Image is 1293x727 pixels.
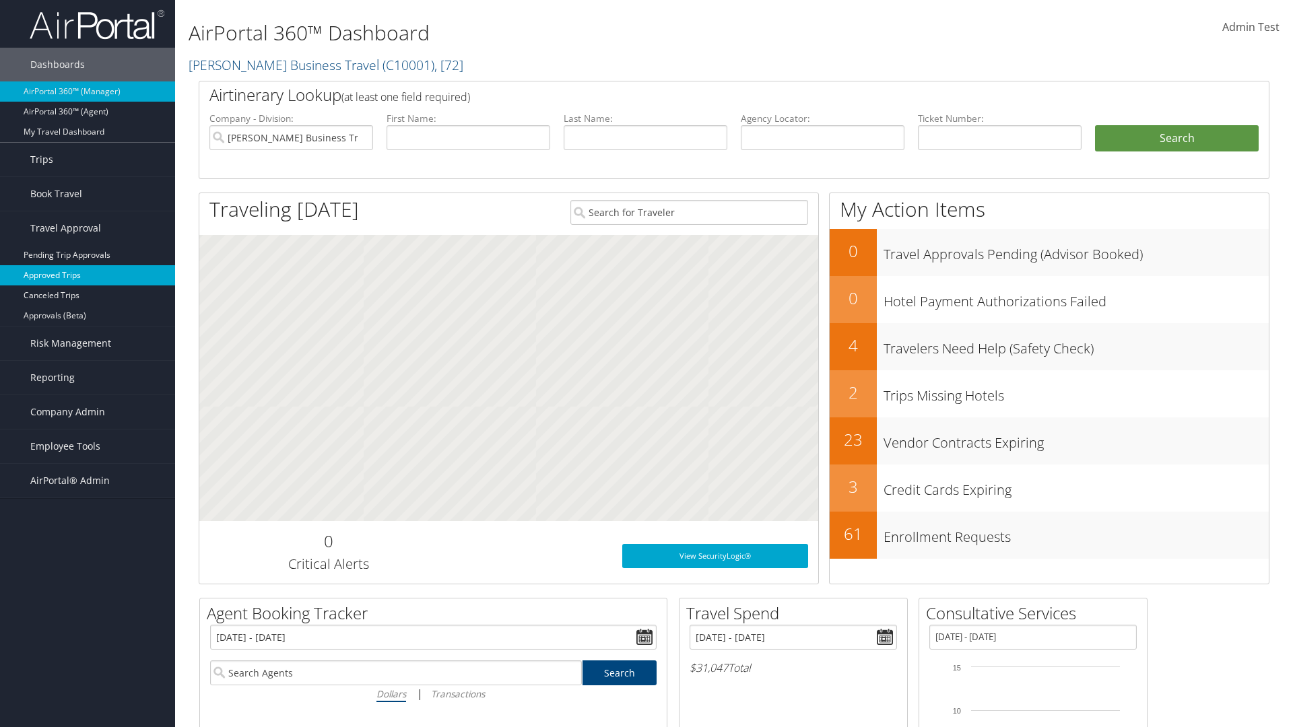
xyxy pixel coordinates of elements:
h2: 0 [209,530,447,553]
img: airportal-logo.png [30,9,164,40]
h2: 23 [830,428,877,451]
h2: 61 [830,522,877,545]
tspan: 10 [953,707,961,715]
a: 2Trips Missing Hotels [830,370,1269,417]
h2: Airtinerary Lookup [209,83,1170,106]
a: View SecurityLogic® [622,544,808,568]
div: | [210,685,657,702]
input: Search Agents [210,660,582,685]
h2: 2 [830,381,877,404]
h2: Consultative Services [926,602,1147,625]
input: Search for Traveler [570,200,808,225]
span: (at least one field required) [341,90,470,104]
span: ( C10001 ) [383,56,434,74]
label: First Name: [387,112,550,125]
h3: Critical Alerts [209,555,447,574]
a: 4Travelers Need Help (Safety Check) [830,323,1269,370]
h3: Credit Cards Expiring [884,474,1269,499]
span: Reporting [30,361,75,394]
a: [PERSON_NAME] Business Travel [189,56,463,74]
h1: Traveling [DATE] [209,195,359,223]
a: 61Enrollment Requests [830,512,1269,559]
h2: 0 [830,240,877,263]
span: Travel Approval [30,211,101,245]
h3: Trips Missing Hotels [884,380,1269,405]
a: Admin Test [1222,7,1280,48]
a: 23Vendor Contracts Expiring [830,417,1269,464]
h1: AirPortal 360™ Dashboard [189,19,916,47]
i: Transactions [431,687,485,700]
h1: My Action Items [830,195,1269,223]
a: Search [583,660,657,685]
span: , [ 72 ] [434,56,463,74]
span: Book Travel [30,177,82,211]
h2: 0 [830,287,877,310]
span: Admin Test [1222,20,1280,34]
h3: Vendor Contracts Expiring [884,427,1269,452]
span: Trips [30,143,53,176]
label: Ticket Number: [918,112,1082,125]
label: Last Name: [564,112,727,125]
tspan: 15 [953,664,961,672]
span: AirPortal® Admin [30,464,110,497]
h2: 3 [830,475,877,498]
button: Search [1095,125,1259,152]
h3: Travel Approvals Pending (Advisor Booked) [884,238,1269,264]
span: Dashboards [30,48,85,81]
span: $31,047 [690,660,728,675]
h3: Hotel Payment Authorizations Failed [884,285,1269,311]
h2: Agent Booking Tracker [207,602,667,625]
label: Company - Division: [209,112,373,125]
a: 0Hotel Payment Authorizations Failed [830,276,1269,323]
a: 3Credit Cards Expiring [830,464,1269,512]
i: Dollars [376,687,406,700]
a: 0Travel Approvals Pending (Advisor Booked) [830,229,1269,276]
h2: Travel Spend [686,602,907,625]
span: Company Admin [30,395,105,429]
span: Risk Management [30,326,111,360]
h6: Total [690,660,897,675]
span: Employee Tools [30,429,100,463]
h2: 4 [830,334,877,357]
h3: Travelers Need Help (Safety Check) [884,333,1269,358]
label: Agency Locator: [741,112,904,125]
h3: Enrollment Requests [884,521,1269,547]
